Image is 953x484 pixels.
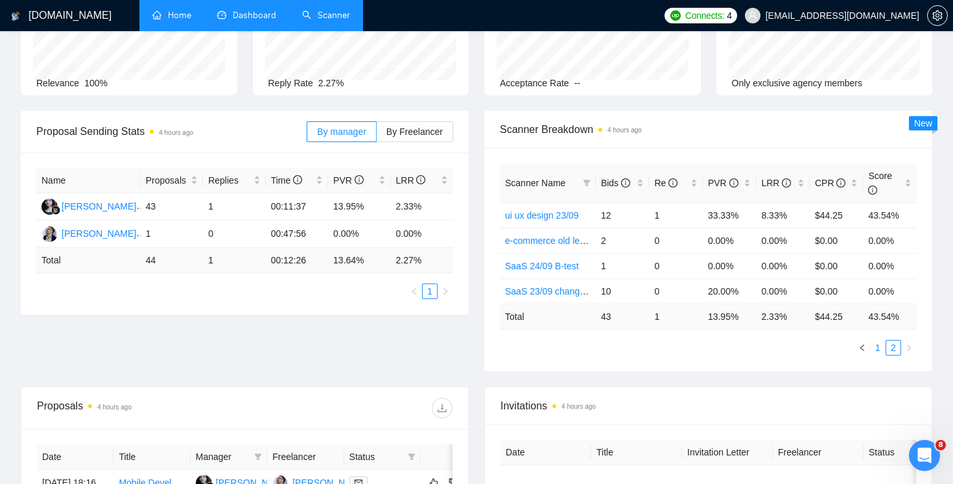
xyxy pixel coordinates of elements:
[854,340,870,356] button: left
[649,228,703,253] td: 0
[196,450,249,464] span: Manager
[47,238,249,304] div: а сколько нужно бидов чтоб увидеть эффект? чтоб это было статистически значимо после изменений в ...
[37,444,113,470] th: Date
[914,118,932,128] span: New
[815,178,845,188] span: CPR
[685,8,724,23] span: Connects:
[302,10,350,21] a: searchScanner
[266,221,328,248] td: 00:47:56
[500,398,916,414] span: Invitations
[703,253,757,278] td: 0.00%
[871,341,885,355] a: 1
[561,403,596,410] time: 4 hours ago
[36,123,307,139] span: Proposal Sending Stats
[729,178,738,188] span: info-circle
[84,78,108,88] span: 100%
[596,202,650,228] td: 12
[159,129,193,136] time: 4 hours ago
[47,80,249,121] div: еще странно за [DATE] по всем бидам нулевой view, это норм?
[905,344,913,352] span: right
[854,340,870,356] li: Previous Page
[10,132,249,208] div: Nazar говорит…
[63,16,100,29] p: Активен
[152,10,191,21] a: homeHome
[863,253,917,278] td: 0.00%
[601,178,630,188] span: Bids
[317,127,366,137] span: By manager
[141,221,203,248] td: 1
[863,202,917,228] td: 43.54%
[782,178,791,188] span: info-circle
[21,139,202,190] div: Да, конечно, не переживайте, я думаю это нормально. Я пересмотрел Ваш сетап, все работает классно😋
[41,199,58,215] img: RS
[500,304,596,329] td: Total
[432,398,453,418] button: download
[727,8,732,23] span: 4
[8,5,33,30] button: go back
[252,447,265,466] span: filter
[703,304,757,329] td: 13.95 %
[183,217,239,230] div: ок, спасибо
[583,179,591,187] span: filter
[649,253,703,278] td: 0
[761,178,791,188] span: LRR
[649,278,703,304] td: 0
[935,440,946,450] span: 8
[500,78,569,88] span: Acceptance Rate
[868,186,877,195] span: info-circle
[82,385,93,395] button: Start recording
[36,168,141,193] th: Name
[580,173,593,193] span: filter
[607,127,642,134] time: 4 hours ago
[408,453,416,461] span: filter
[254,453,262,461] span: filter
[266,193,328,221] td: 00:11:37
[810,304,864,329] td: $ 44.25
[57,46,239,71] div: тогда ждем затаив дыхание [PERSON_NAME]?
[51,206,60,215] img: gigradar-bm.png
[668,178,677,188] span: info-circle
[62,199,136,213] div: [PERSON_NAME]
[11,357,248,380] textarea: Ваше сообщение...
[20,385,30,395] button: Средство выбора эмодзи
[10,38,249,80] div: yuriy.a.goncharov@gmail.com говорит…
[863,228,917,253] td: 0.00%
[649,202,703,228] td: 1
[11,6,20,27] img: logo
[810,202,864,228] td: $44.25
[203,248,265,273] td: 1
[217,10,226,19] span: dashboard
[596,278,650,304] td: 10
[708,178,738,188] span: PVR
[596,228,650,253] td: 2
[10,132,213,198] div: Да, конечно, не переживайте, я думаю это нормально.Я пересмотрел Ваш сетап, все работает классно😋
[505,210,579,221] a: ui ux design 23/09
[271,175,302,186] span: Time
[233,10,276,21] span: Dashboard
[591,440,682,465] th: Title
[756,278,810,304] td: 0.00%
[36,248,141,273] td: Total
[505,236,593,246] a: e-commerce old letter
[886,340,901,356] li: 2
[756,202,810,228] td: 8.33%
[836,178,845,188] span: info-circle
[756,304,810,329] td: 2.33 %
[391,221,454,248] td: 0.00%
[21,322,202,437] div: По опыту, чтобы увидеть эффект после изменений в кавере и в А/Б-тестах, нужно 15–20 бидов на кажд...
[870,340,886,356] li: 1
[909,440,940,471] iframe: Intercom live chat
[228,5,251,29] div: Закрыть
[928,10,947,21] span: setting
[432,403,452,413] span: download
[596,304,650,329] td: 43
[267,444,344,470] th: Freelancer
[41,385,51,395] button: Средство выбора GIF-файла
[63,6,93,16] h1: Nazar
[858,344,866,352] span: left
[203,221,265,248] td: 0
[328,248,390,273] td: 13.64 %
[927,5,948,26] button: setting
[756,228,810,253] td: 0.00%
[36,78,79,88] span: Relevance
